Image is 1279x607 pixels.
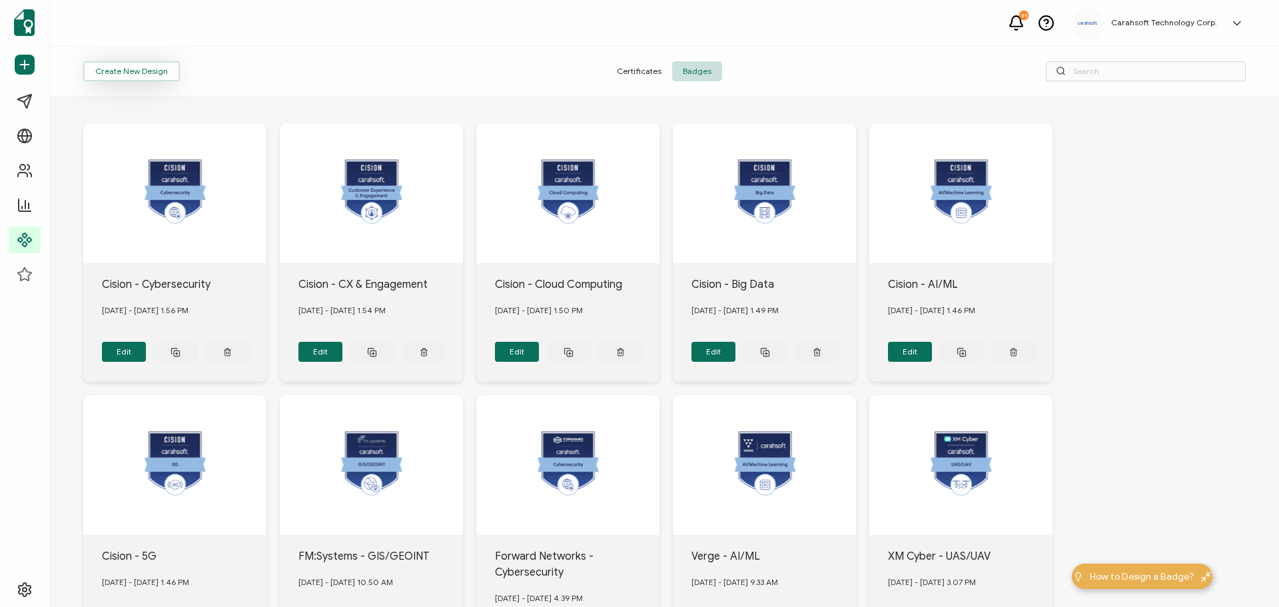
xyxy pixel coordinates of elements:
[672,61,722,81] span: Badges
[298,564,464,600] div: [DATE] - [DATE] 10.50 AM
[1111,18,1217,27] h5: Carahsoft Technology Corp.
[888,293,1053,328] div: [DATE] - [DATE] 1.46 PM
[495,548,660,580] div: Forward Networks - Cybersecurity
[1090,570,1194,584] span: How to Design a Badge?
[888,548,1053,564] div: XM Cyber - UAS/UAV
[691,564,857,600] div: [DATE] - [DATE] 9.33 AM
[83,61,180,81] button: Create New Design
[691,548,857,564] div: Verge - AI/ML
[1046,61,1246,81] input: Search
[691,342,736,362] button: Edit
[1078,21,1098,25] img: a9ee5910-6a38-4b3f-8289-cffb42fa798b.svg
[691,277,857,293] div: Cision - Big Data
[298,277,464,293] div: Cision - CX & Engagement
[691,293,857,328] div: [DATE] - [DATE] 1.49 PM
[14,9,35,36] img: sertifier-logomark-colored.svg
[1019,11,1029,20] div: 31
[298,293,464,328] div: [DATE] - [DATE] 1.54 PM
[102,342,147,362] button: Edit
[1212,543,1279,607] iframe: Chat Widget
[495,342,540,362] button: Edit
[888,342,933,362] button: Edit
[888,277,1053,293] div: Cision - AI/ML
[606,61,672,81] span: Certificates
[495,293,660,328] div: [DATE] - [DATE] 1.50 PM
[102,548,267,564] div: Cision - 5G
[298,342,343,362] button: Edit
[102,564,267,600] div: [DATE] - [DATE] 1.46 PM
[102,277,267,293] div: Cision - Cybersecurity
[298,548,464,564] div: FM:Systems - GIS/GEOINT
[888,564,1053,600] div: [DATE] - [DATE] 3.07 PM
[102,293,267,328] div: [DATE] - [DATE] 1.56 PM
[1201,572,1211,582] img: minimize-icon.svg
[495,277,660,293] div: Cision - Cloud Computing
